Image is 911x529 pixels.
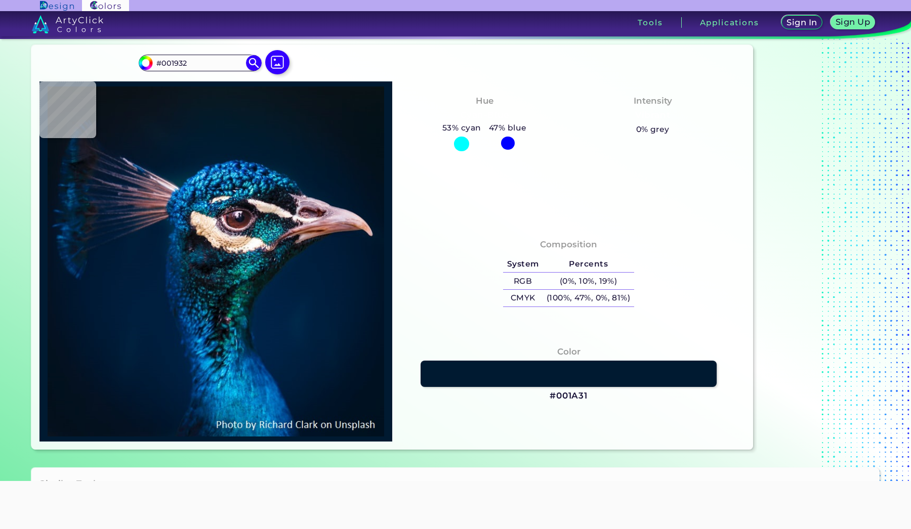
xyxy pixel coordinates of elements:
[837,18,869,26] h5: Sign Up
[153,56,247,70] input: type color..
[271,481,640,526] iframe: Advertisement
[550,390,588,402] h3: #001A31
[783,16,821,29] a: Sign In
[265,50,289,74] img: icon picture
[557,344,581,359] h4: Color
[540,237,597,252] h4: Composition
[39,478,101,490] h3: Similar Tools
[700,19,759,26] h3: Applications
[638,19,662,26] h3: Tools
[543,273,634,289] h5: (0%, 10%, 19%)
[40,1,74,11] img: ArtyClick Design logo
[503,273,543,289] h5: RGB
[246,55,261,70] img: icon search
[788,19,816,26] h5: Sign In
[45,86,387,436] img: img_pavlin.jpg
[32,15,103,33] img: logo_artyclick_colors_white.svg
[636,123,670,136] h5: 0% grey
[476,94,493,108] h4: Hue
[543,256,634,273] h5: Percents
[438,121,485,135] h5: 53% cyan
[631,109,675,121] h3: Vibrant
[456,109,513,121] h3: Cyan-Blue
[833,16,874,29] a: Sign Up
[634,94,672,108] h4: Intensity
[503,290,543,306] h5: CMYK
[485,121,530,135] h5: 47% blue
[543,290,634,306] h5: (100%, 47%, 0%, 81%)
[503,256,543,273] h5: System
